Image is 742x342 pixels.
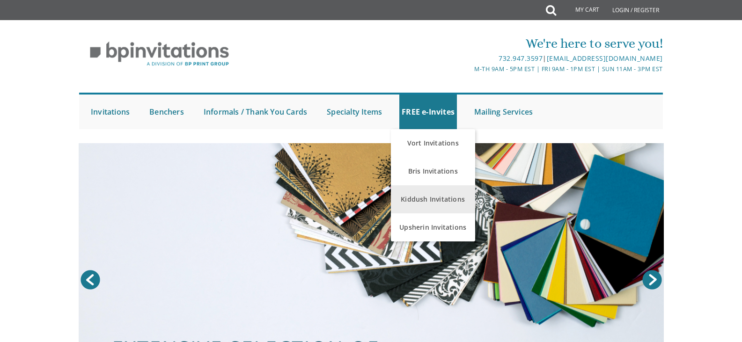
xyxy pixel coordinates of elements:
[201,95,309,129] a: Informals / Thank You Cards
[472,95,535,129] a: Mailing Services
[399,95,457,129] a: FREE e-Invites
[147,95,186,129] a: Benchers
[499,54,543,63] a: 732.947.3597
[274,64,663,74] div: M-Th 9am - 5pm EST | Fri 9am - 1pm EST | Sun 11am - 3pm EST
[640,268,664,291] a: Next
[555,1,606,20] a: My Cart
[274,53,663,64] div: |
[274,34,663,53] div: We're here to serve you!
[79,268,102,291] a: Prev
[391,129,475,157] a: Vort Invitations
[547,54,663,63] a: [EMAIL_ADDRESS][DOMAIN_NAME]
[88,95,132,129] a: Invitations
[391,213,475,241] a: Upsherin Invitations
[391,185,475,213] a: Kiddush Invitations
[324,95,384,129] a: Specialty Items
[79,35,240,73] img: BP Invitation Loft
[391,157,475,185] a: Bris Invitations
